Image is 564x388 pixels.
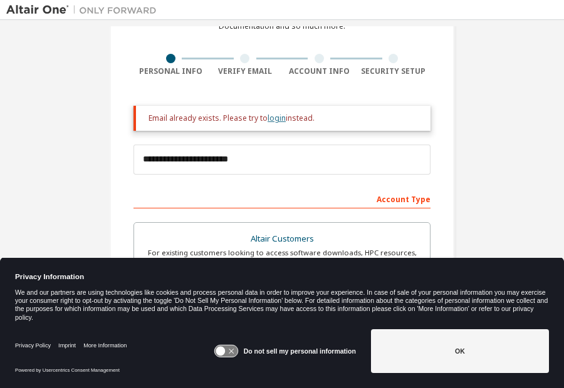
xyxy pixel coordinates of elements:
div: Verify Email [208,66,283,76]
div: Email already exists. Please try to instead. [149,113,420,123]
div: Altair Customers [142,230,422,248]
img: Altair One [6,4,163,16]
div: For existing customers looking to access software downloads, HPC resources, community, trainings ... [142,248,422,268]
div: Personal Info [133,66,208,76]
div: Account Info [282,66,357,76]
div: Account Type [133,188,431,208]
a: login [268,113,286,123]
div: Security Setup [357,66,431,76]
